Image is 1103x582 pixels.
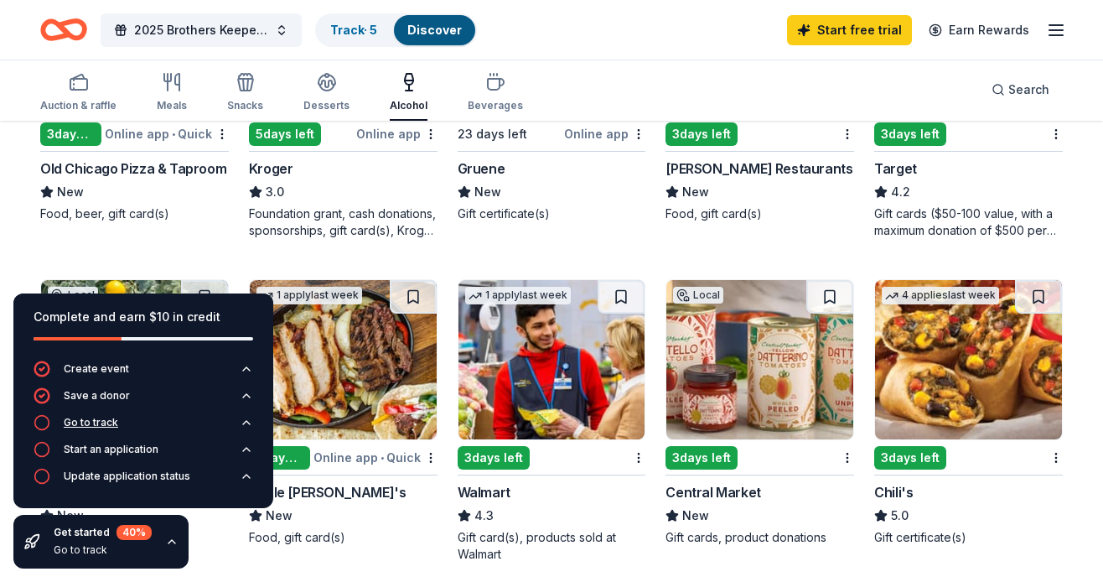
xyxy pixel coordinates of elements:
div: 4 applies last week [882,287,999,304]
div: 40 % [117,525,152,540]
div: 5 days left [249,122,321,146]
span: Search [1008,80,1049,100]
span: • [172,127,175,141]
button: Track· 5Discover [315,13,477,47]
div: Go to track [64,416,118,429]
div: Beverages [468,99,523,112]
img: Image for Central Market [666,280,853,439]
div: Target [874,158,917,179]
img: Image for Walmart [458,280,645,439]
a: Image for Chili's4 applieslast week3days leftChili's5.0Gift certificate(s) [874,279,1063,546]
div: Food, gift card(s) [249,529,438,546]
div: 3 days left [874,122,946,146]
div: Auction & raffle [40,99,117,112]
div: 3 days left [40,122,101,146]
div: Gift cards ($50-100 value, with a maximum donation of $500 per year) [874,205,1063,239]
a: Image for Central MarketLocal3days leftCentral MarketNewGift cards, product donations [665,279,854,546]
a: Image for Uncle Julio's1 applylast week3days leftOnline app•QuickUncle [PERSON_NAME]'sNewFood, gi... [249,279,438,546]
span: 4.3 [474,506,494,526]
button: Beverages [468,65,523,121]
button: Alcohol [390,65,427,121]
img: Image for Uncle Julio's [250,280,437,439]
div: Snacks [227,99,263,112]
span: 3.0 [266,182,284,202]
div: Chili's [874,482,913,502]
div: Online app [564,123,645,144]
div: Central Market [665,482,760,502]
div: 3 days left [665,122,738,146]
button: Desserts [303,65,350,121]
span: 5.0 [891,506,909,526]
a: Start free trial [787,15,912,45]
img: Image for Chili's [875,280,1062,439]
div: Get started [54,525,152,540]
div: Update application status [64,470,190,483]
div: Local [673,287,723,304]
div: Gift certificate(s) [874,529,1063,546]
div: Gruene [458,158,505,179]
div: 3 days left [665,446,738,470]
a: Discover [407,23,462,37]
div: Desserts [303,99,350,112]
div: Create event [64,362,129,376]
div: 3 days left [874,446,946,470]
div: 1 apply last week [465,287,571,304]
div: Uncle [PERSON_NAME]'s [249,482,407,502]
span: 4.2 [891,182,910,202]
span: New [474,182,501,202]
a: Home [40,10,87,49]
span: 2025 Brothers Keepers Wild West Casino Fest [134,20,268,40]
div: Online app [356,123,438,144]
div: Gift card(s), products sold at Walmart [458,529,646,563]
button: Start an application [34,441,253,468]
div: Meals [157,99,187,112]
div: [PERSON_NAME] Restaurants [665,158,852,179]
div: Gift certificate(s) [458,205,646,222]
span: New [682,506,709,526]
div: Alcohol [390,99,427,112]
a: Image for Deep Eddy VodkaLocal3days leftOnline appDeep [PERSON_NAME]NewAlcoholic beverages [40,279,229,546]
div: Foundation grant, cash donations, sponsorships, gift card(s), Kroger products [249,205,438,239]
a: Earn Rewards [919,15,1039,45]
div: Food, beer, gift card(s) [40,205,229,222]
a: Image for Walmart1 applylast week3days leftWalmart4.3Gift card(s), products sold at Walmart [458,279,646,563]
div: Gift cards, product donations [665,529,854,546]
div: 23 days left [458,124,527,144]
span: • [381,451,384,465]
button: Update application status [34,468,253,495]
div: Walmart [458,482,510,502]
div: 3 days left [458,446,530,470]
button: 2025 Brothers Keepers Wild West Casino Fest [101,13,302,47]
div: Food, gift card(s) [665,205,854,222]
div: 1 apply last week [256,287,362,304]
div: Kroger [249,158,293,179]
div: Online app Quick [105,123,229,144]
div: Complete and earn $10 in credit [34,307,253,327]
span: New [682,182,709,202]
button: Meals [157,65,187,121]
button: Search [978,73,1063,107]
div: Old Chicago Pizza & Taproom [40,158,226,179]
button: Save a donor [34,387,253,414]
a: Track· 5 [330,23,377,37]
button: Go to track [34,414,253,441]
div: Online app Quick [313,447,438,468]
button: Auction & raffle [40,65,117,121]
div: Start an application [64,443,158,456]
button: Create event [34,361,253,387]
button: Snacks [227,65,263,121]
div: Go to track [54,543,152,557]
span: New [57,182,84,202]
div: Save a donor [64,389,130,403]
